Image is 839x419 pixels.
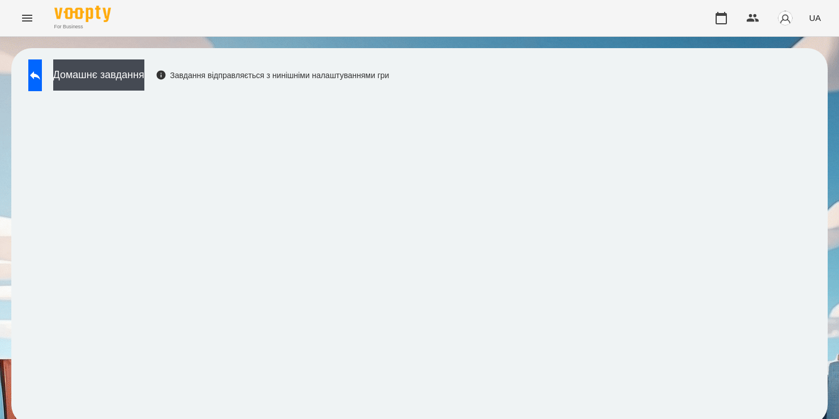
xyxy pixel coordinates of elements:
button: UA [804,7,825,28]
span: UA [809,12,821,24]
button: Menu [14,5,41,32]
img: avatar_s.png [777,10,793,26]
img: Voopty Logo [54,6,111,22]
button: Домашнє завдання [53,59,144,91]
div: Завдання відправляється з нинішніми налаштуваннями гри [156,70,389,81]
span: For Business [54,23,111,31]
